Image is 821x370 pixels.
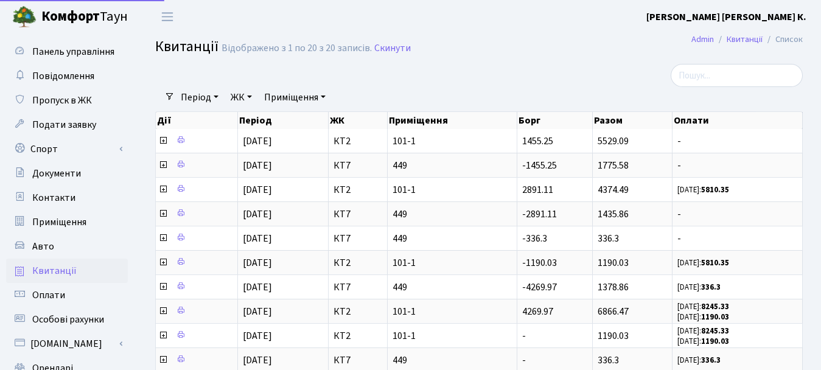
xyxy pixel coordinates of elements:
img: logo.png [12,5,37,29]
span: 101-1 [393,331,512,341]
span: 1435.86 [598,208,629,221]
span: Квитанції [32,264,77,277]
a: Подати заявку [6,113,128,137]
th: Період [238,112,329,129]
span: Квитанції [155,36,218,57]
a: Документи [6,161,128,186]
a: Приміщення [6,210,128,234]
a: Спорт [6,137,128,161]
span: [DATE] [243,208,272,221]
span: КТ7 [334,282,382,292]
span: 449 [393,161,512,170]
small: [DATE]: [677,301,729,312]
span: [DATE] [243,159,272,172]
span: Оплати [32,288,65,302]
small: [DATE]: [677,282,721,293]
a: [DOMAIN_NAME] [6,332,128,356]
span: 101-1 [393,258,512,268]
span: 1190.03 [598,329,629,343]
span: 6866.47 [598,305,629,318]
span: -1190.03 [522,256,557,270]
span: 449 [393,355,512,365]
span: [DATE] [243,183,272,197]
a: [PERSON_NAME] [PERSON_NAME] К. [646,10,806,24]
a: Приміщення [259,87,330,108]
span: Контакти [32,191,75,204]
span: 101-1 [393,307,512,316]
li: Список [763,33,803,46]
small: [DATE]: [677,355,721,366]
a: Період [176,87,223,108]
span: [DATE] [243,281,272,294]
b: 5810.35 [701,257,729,268]
span: Документи [32,167,81,180]
a: Квитанції [6,259,128,283]
span: Подати заявку [32,118,96,131]
a: ЖК [226,87,257,108]
th: Оплати [673,112,803,129]
small: [DATE]: [677,257,729,268]
span: 1455.25 [522,134,553,148]
span: Приміщення [32,215,86,229]
a: Квитанції [727,33,763,46]
span: КТ2 [334,136,382,146]
span: КТ2 [334,331,382,341]
span: КТ7 [334,209,382,219]
span: 1378.86 [598,281,629,294]
span: -1455.25 [522,159,557,172]
a: Оплати [6,283,128,307]
span: КТ7 [334,355,382,365]
span: 4269.97 [522,305,553,318]
span: 101-1 [393,185,512,195]
span: КТ7 [334,161,382,170]
b: Комфорт [41,7,100,26]
span: 1775.58 [598,159,629,172]
a: Скинути [374,43,411,54]
span: - [677,234,797,243]
span: Повідомлення [32,69,94,83]
span: 336.3 [598,232,619,245]
small: [DATE]: [677,184,729,195]
span: 1190.03 [598,256,629,270]
a: Пропуск в ЖК [6,88,128,113]
small: [DATE]: [677,312,729,323]
span: - [522,329,526,343]
span: 5529.09 [598,134,629,148]
a: Особові рахунки [6,307,128,332]
b: 1190.03 [701,336,729,347]
span: -4269.97 [522,281,557,294]
span: [DATE] [243,305,272,318]
span: 4374.49 [598,183,629,197]
span: -2891.11 [522,208,557,221]
a: Контакти [6,186,128,210]
span: Панель управління [32,45,114,58]
span: Особові рахунки [32,313,104,326]
th: Приміщення [388,112,517,129]
span: [DATE] [243,354,272,367]
a: Admin [691,33,714,46]
a: Авто [6,234,128,259]
span: [DATE] [243,134,272,148]
span: Таун [41,7,128,27]
span: - [677,136,797,146]
b: 8245.33 [701,326,729,337]
small: [DATE]: [677,336,729,347]
span: Авто [32,240,54,253]
span: 449 [393,282,512,292]
span: [DATE] [243,329,272,343]
div: Відображено з 1 по 20 з 20 записів. [222,43,372,54]
b: 8245.33 [701,301,729,312]
a: Панель управління [6,40,128,64]
span: Пропуск в ЖК [32,94,92,107]
span: - [677,161,797,170]
span: 449 [393,209,512,219]
th: Борг [517,112,593,129]
input: Пошук... [671,64,803,87]
a: Повідомлення [6,64,128,88]
span: КТ2 [334,185,382,195]
span: -336.3 [522,232,547,245]
th: Дії [156,112,238,129]
b: 336.3 [701,282,721,293]
span: [DATE] [243,232,272,245]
